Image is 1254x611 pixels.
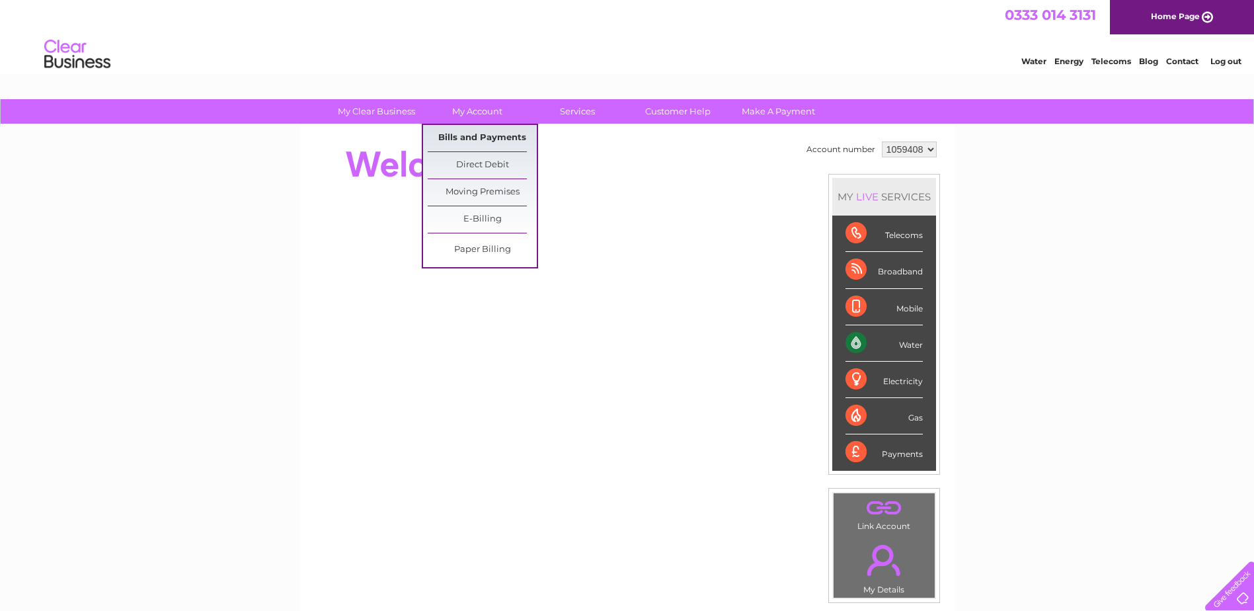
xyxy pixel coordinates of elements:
[623,99,732,124] a: Customer Help
[428,125,537,151] a: Bills and Payments
[724,99,833,124] a: Make A Payment
[803,138,879,161] td: Account number
[1139,56,1158,66] a: Blog
[837,537,931,583] a: .
[845,216,923,252] div: Telecoms
[845,434,923,470] div: Payments
[845,398,923,434] div: Gas
[853,190,881,203] div: LIVE
[833,534,935,598] td: My Details
[523,99,632,124] a: Services
[428,206,537,233] a: E-Billing
[1091,56,1131,66] a: Telecoms
[833,493,935,534] td: Link Account
[845,362,923,398] div: Electricity
[837,497,931,520] a: .
[322,99,431,124] a: My Clear Business
[315,7,940,64] div: Clear Business is a trading name of Verastar Limited (registered in [GEOGRAPHIC_DATA] No. 3667643...
[1005,7,1096,23] a: 0333 014 3131
[845,252,923,288] div: Broadband
[1166,56,1198,66] a: Contact
[428,179,537,206] a: Moving Premises
[1210,56,1241,66] a: Log out
[1054,56,1083,66] a: Energy
[1021,56,1046,66] a: Water
[845,289,923,325] div: Mobile
[428,152,537,179] a: Direct Debit
[428,237,537,263] a: Paper Billing
[832,178,936,216] div: MY SERVICES
[845,325,923,362] div: Water
[422,99,531,124] a: My Account
[44,34,111,75] img: logo.png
